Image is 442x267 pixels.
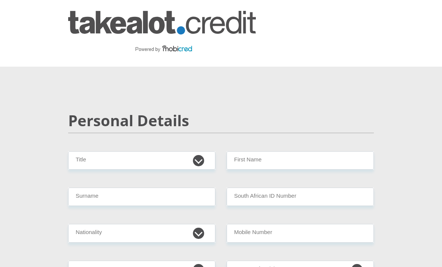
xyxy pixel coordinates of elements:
input: ID Number [227,188,374,206]
input: First Name [227,151,374,170]
input: Surname [68,188,215,206]
input: Contact Number [227,224,374,242]
img: takealot_credit logo [68,11,256,56]
h2: Personal Details [68,112,374,130]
